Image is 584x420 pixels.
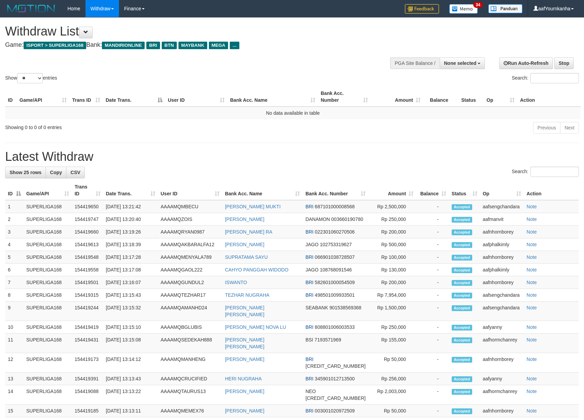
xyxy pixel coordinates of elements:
[225,216,264,222] a: [PERSON_NAME]
[72,264,103,276] td: 154419558
[527,356,537,362] a: Note
[480,353,524,373] td: aafnhornborey
[368,238,416,251] td: Rp 500,000
[72,289,103,302] td: 154419315
[459,87,484,107] th: Status
[165,87,227,107] th: User ID: activate to sort column ascending
[315,376,355,381] span: Copy 345901012713500 to clipboard
[320,242,351,247] span: Copy 102753319627 to clipboard
[305,356,313,362] span: BRI
[527,204,537,209] a: Note
[5,73,57,83] label: Show entries
[10,170,41,175] span: Show 25 rows
[158,213,222,226] td: AAAAMQZOIS
[225,337,264,349] a: [PERSON_NAME] [PERSON_NAME]
[5,385,24,405] td: 14
[24,251,72,264] td: SUPERLIGA168
[72,213,103,226] td: 154419747
[368,353,416,373] td: Rp 50,000
[103,405,158,417] td: [DATE] 13:13:11
[5,87,17,107] th: ID
[452,293,472,298] span: Accepted
[227,87,318,107] th: Bank Acc. Name: activate to sort column ascending
[527,280,537,285] a: Note
[305,337,313,342] span: BSI
[209,42,228,49] span: MEGA
[17,87,69,107] th: Game/API: activate to sort column ascending
[305,395,366,401] span: Copy 5859459281084847 to clipboard
[480,302,524,321] td: aafsengchandara
[315,292,355,298] span: Copy 498501009933501 to clipboard
[527,242,537,247] a: Note
[5,200,24,213] td: 1
[225,229,272,235] a: [PERSON_NAME] RA
[158,238,222,251] td: AAAAMQAKBARALFA12
[527,292,537,298] a: Note
[69,87,103,107] th: Trans ID: activate to sort column ascending
[24,42,86,49] span: ISPORT > SUPERLIGA168
[315,337,341,342] span: Copy 7193571969 to clipboard
[24,264,72,276] td: SUPERLIGA168
[315,204,355,209] span: Copy 687101000008568 to clipboard
[560,122,579,134] a: Next
[103,251,158,264] td: [DATE] 13:17:28
[527,229,537,235] a: Note
[5,353,24,373] td: 12
[452,255,472,261] span: Accepted
[45,167,66,178] a: Copy
[102,42,145,49] span: MANDIRIONLINE
[512,167,579,177] label: Search:
[527,305,537,310] a: Note
[225,356,264,362] a: [PERSON_NAME]
[480,251,524,264] td: aafnhornborey
[480,238,524,251] td: aafphalkimly
[305,242,318,247] span: JAGO
[480,213,524,226] td: aafmanvit
[5,121,238,131] div: Showing 0 to 0 of 0 entries
[225,280,247,285] a: ISWANTO
[103,87,165,107] th: Date Trans.: activate to sort column descending
[329,305,361,310] span: Copy 901538569368 to clipboard
[440,57,485,69] button: None selected
[225,267,289,272] a: CAHYO PANGGAH WIDODO
[70,170,80,175] span: CSV
[452,229,472,235] span: Accepted
[527,254,537,260] a: Note
[24,289,72,302] td: SUPERLIGA168
[368,200,416,213] td: Rp 2,500,000
[524,181,579,200] th: Action
[416,238,449,251] td: -
[452,389,472,395] span: Accepted
[225,305,264,317] a: [PERSON_NAME] [PERSON_NAME]
[368,181,416,200] th: Amount: activate to sort column ascending
[24,405,72,417] td: SUPERLIGA168
[24,321,72,334] td: SUPERLIGA168
[416,226,449,238] td: -
[480,334,524,353] td: aafhormchanrey
[5,373,24,385] td: 13
[305,216,330,222] span: DANAMON
[517,87,581,107] th: Action
[449,4,478,14] img: Button%20Memo.svg
[24,200,72,213] td: SUPERLIGA168
[5,167,46,178] a: Show 25 rows
[416,334,449,353] td: -
[423,87,459,107] th: Balance
[305,376,313,381] span: BRI
[158,302,222,321] td: AAAAMQAMANHD24
[5,226,24,238] td: 3
[416,251,449,264] td: -
[452,217,472,223] span: Accepted
[416,289,449,302] td: -
[5,321,24,334] td: 10
[103,353,158,373] td: [DATE] 13:14:12
[225,254,268,260] a: SUPRATAMA SAYU
[480,226,524,238] td: aafnhornborey
[444,60,477,66] span: None selected
[5,107,581,119] td: No data available in table
[5,264,24,276] td: 6
[158,321,222,334] td: AAAAMQBGLUBIS
[305,254,313,260] span: BRI
[5,3,57,14] img: MOTION_logo.png
[305,305,328,310] span: SEABANK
